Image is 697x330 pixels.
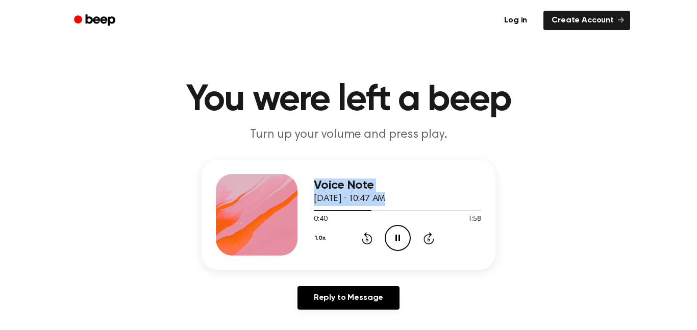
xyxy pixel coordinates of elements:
[153,126,544,143] p: Turn up your volume and press play.
[468,214,481,225] span: 1:58
[314,230,329,247] button: 1.0x
[67,11,125,31] a: Beep
[494,9,537,32] a: Log in
[314,194,385,204] span: [DATE] · 10:47 AM
[314,214,327,225] span: 0:40
[87,82,610,118] h1: You were left a beep
[314,179,481,192] h3: Voice Note
[543,11,630,30] a: Create Account
[297,286,400,310] a: Reply to Message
